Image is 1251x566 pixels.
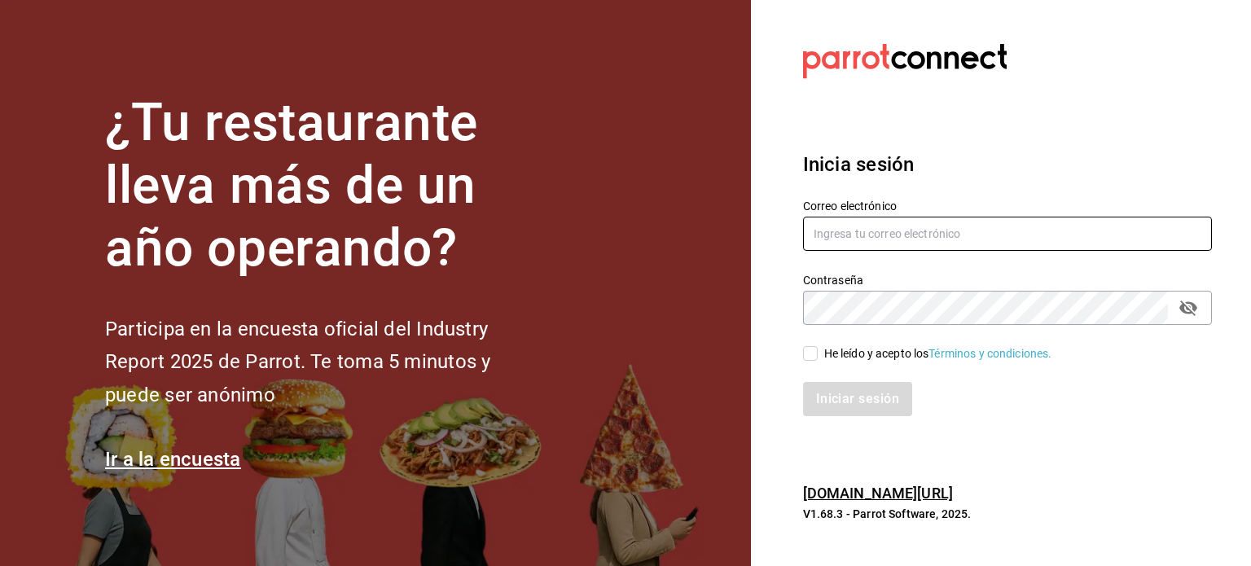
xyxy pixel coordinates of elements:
div: He leído y acepto los [824,345,1052,362]
button: passwordField [1174,294,1202,322]
h3: Inicia sesión [803,150,1212,179]
input: Ingresa tu correo electrónico [803,217,1212,251]
h1: ¿Tu restaurante lleva más de un año operando? [105,92,545,279]
a: Términos y condiciones. [928,347,1051,360]
a: [DOMAIN_NAME][URL] [803,485,953,502]
a: Ir a la encuesta [105,448,241,471]
label: Correo electrónico [803,200,1212,212]
label: Contraseña [803,274,1212,286]
h2: Participa en la encuesta oficial del Industry Report 2025 de Parrot. Te toma 5 minutos y puede se... [105,313,545,412]
p: V1.68.3 - Parrot Software, 2025. [803,506,1212,522]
